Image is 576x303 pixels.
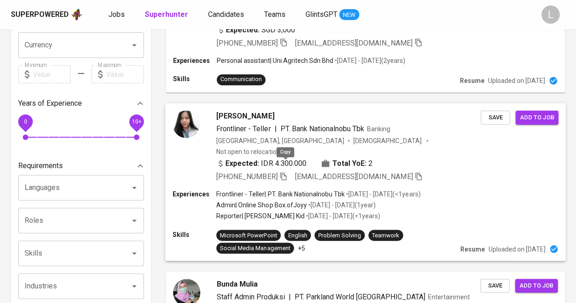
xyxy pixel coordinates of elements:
[306,9,359,21] a: GlintsGPT NEW
[173,74,217,83] p: Skills
[520,112,554,123] span: Add to job
[307,200,376,210] p: • [DATE] - [DATE] ( 1 year )
[173,230,216,239] p: Skills
[220,231,277,240] div: Microsoft PowerPoint
[18,98,82,109] p: Years of Experience
[173,190,216,199] p: Experiences
[145,10,188,19] b: Superhunter
[295,39,413,47] span: [EMAIL_ADDRESS][DOMAIN_NAME]
[264,10,285,19] span: Teams
[18,157,144,175] div: Requirements
[216,211,305,221] p: Reporter | [PERSON_NAME] Kid
[217,293,285,301] span: Staff Admin Produksi
[11,8,83,21] a: Superpoweredapp logo
[226,25,260,36] b: Expected:
[128,214,141,227] button: Open
[520,281,553,291] span: Add to job
[480,279,510,293] button: Save
[11,10,69,20] div: Superpowered
[367,125,390,132] span: Banking
[485,112,505,123] span: Save
[288,231,307,240] div: English
[173,110,200,138] img: 024c116300b44790f3131780e55e0ed8.jpeg
[333,56,405,65] p: • [DATE] - [DATE] ( 2 years )
[295,293,425,301] span: PT. Parkland World [GEOGRAPHIC_DATA]
[368,158,372,169] span: 2
[216,158,306,169] div: IDR 4.300.000
[108,10,125,19] span: Jobs
[145,9,190,21] a: Superhunter
[485,281,505,291] span: Save
[515,110,558,124] button: Add to job
[166,103,565,261] a: [PERSON_NAME]Frontliner - Teller|PT. Bank Nationalnobu TbkBanking[GEOGRAPHIC_DATA], [GEOGRAPHIC_D...
[128,247,141,260] button: Open
[208,10,244,19] span: Candidates
[460,244,485,253] p: Resume
[217,25,295,36] div: SGD 3,000
[33,65,71,83] input: Value
[220,75,262,84] div: Communication
[128,39,141,51] button: Open
[216,147,280,156] p: Not open to relocation
[216,200,307,210] p: Admin | Online Shop Box.ofJoyy
[18,160,63,171] p: Requirements
[24,118,27,125] span: 0
[216,136,344,145] div: [GEOGRAPHIC_DATA], [GEOGRAPHIC_DATA]
[489,244,545,253] p: Uploaded on [DATE]
[216,110,274,121] span: [PERSON_NAME]
[128,181,141,194] button: Open
[306,10,337,19] span: GlintsGPT
[280,124,364,133] span: PT. Bank Nationalnobu Tbk
[217,279,258,290] span: Bunda Mulia
[18,94,144,113] div: Years of Experience
[173,56,217,65] p: Experiences
[515,279,558,293] button: Add to job
[220,244,290,252] div: Social Media Management
[353,136,423,145] span: [DEMOGRAPHIC_DATA]
[128,280,141,293] button: Open
[208,9,246,21] a: Candidates
[318,231,361,240] div: Problem Solving
[274,123,276,134] span: |
[216,190,345,199] p: Frontliner - Teller | PT. Bank Nationalnobu Tbk
[225,158,259,169] b: Expected:
[289,292,291,303] span: |
[339,10,359,20] span: NEW
[298,243,305,252] p: +5
[264,9,287,21] a: Teams
[305,211,380,221] p: • [DATE] - [DATE] ( <1 years )
[481,110,510,124] button: Save
[106,65,144,83] input: Value
[216,172,277,180] span: [PHONE_NUMBER]
[488,76,545,85] p: Uploaded on [DATE]
[217,56,333,65] p: Personal assistant | Uni.Agritech Sdn Bhd
[295,172,413,180] span: [EMAIL_ADDRESS][DOMAIN_NAME]
[217,39,278,47] span: [PHONE_NUMBER]
[132,118,141,125] span: 10+
[216,124,270,133] span: Frontliner - Teller
[108,9,127,21] a: Jobs
[372,231,399,240] div: Teamwork
[345,190,420,199] p: • [DATE] - [DATE] ( <1 years )
[460,76,484,85] p: Resume
[541,5,560,24] div: L
[71,8,83,21] img: app logo
[332,158,367,169] b: Total YoE:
